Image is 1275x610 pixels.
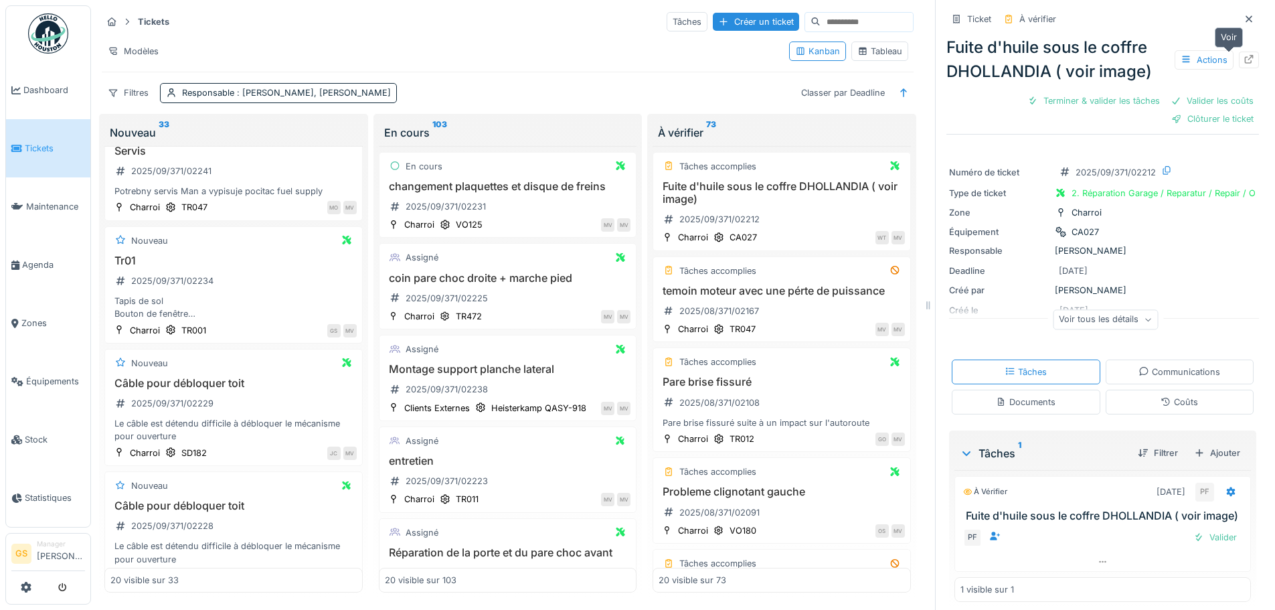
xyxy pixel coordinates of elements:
div: PF [963,528,982,547]
div: Équipement [949,226,1049,238]
div: Tableau [857,45,902,58]
div: MV [601,402,614,415]
div: Valider [1188,528,1242,546]
strong: Tickets [133,15,175,28]
sup: 1 [1018,445,1021,461]
div: Clôturer le ticket [1166,110,1259,128]
div: VO125 [456,218,483,231]
div: 2025/09/371/02212 [679,213,760,226]
div: Charroi [130,447,160,459]
div: [DATE] [1157,485,1185,498]
div: MV [601,493,614,506]
h3: Réparation de la porte et du pare choc avant [385,546,631,559]
div: 2025/09/371/02225 [406,292,488,305]
div: Charroi [130,201,160,214]
div: TR472 [456,310,482,323]
div: En cours [384,125,632,141]
div: Actions [1175,50,1234,70]
div: [PERSON_NAME] [949,244,1256,257]
div: Coûts [1161,396,1198,408]
a: Tickets [6,119,90,177]
div: Responsable [182,86,391,99]
div: Charroi [404,218,434,231]
h3: Fuite d'huile sous le coffre DHOLLANDIA ( voir image) [659,180,905,206]
div: Nouveau [131,357,168,370]
div: 2025/09/371/02241 [131,165,211,177]
div: Type de ticket [949,187,1049,200]
div: Tâches accomplies [679,356,756,368]
div: Nouveau [131,479,168,492]
div: MV [617,493,630,506]
div: MV [601,310,614,323]
div: Nouveau [131,234,168,247]
h3: entretien [385,455,631,467]
div: Potrebny servis Man a vypisuje pocitac fuel supply [110,185,357,198]
div: Tâches [960,445,1127,461]
div: 2025/09/371/02235 [406,566,488,579]
div: VO180 [730,524,756,537]
a: Zones [6,294,90,352]
div: Charroi [130,324,160,337]
h3: Pare brise fissuré [659,376,905,388]
div: Charroi [678,433,708,445]
div: MV [617,218,630,232]
div: Voir [1215,27,1243,47]
div: Assigné [406,435,438,447]
a: Dashboard [6,61,90,119]
div: MV [891,231,905,244]
span: Zones [21,317,85,329]
div: 2025/09/371/02238 [406,383,488,396]
div: OS [875,524,889,538]
div: 2025/09/371/02228 [131,520,214,532]
li: [PERSON_NAME] [37,539,85,568]
div: MV [891,433,905,446]
div: [PERSON_NAME] [949,284,1256,297]
div: Numéro de ticket [949,166,1049,179]
div: Assigné [406,526,438,539]
div: Tâches [1005,366,1047,378]
div: À vérifier [963,486,1007,498]
div: Nouveau [110,125,357,141]
div: TR012 [730,433,754,445]
div: Valider les coûts [1165,92,1259,110]
sup: 73 [706,125,716,141]
div: Modèles [102,42,165,61]
div: Deadline [949,264,1049,277]
div: 2025/08/371/02091 [679,506,760,519]
div: 2025/09/371/02212 [1076,166,1156,179]
div: Charroi [1072,206,1102,219]
div: 2025/09/371/02231 [406,200,486,213]
span: Dashboard [23,84,85,96]
span: Tickets [25,142,85,155]
h3: Tr01 [110,254,357,267]
div: PF [1195,483,1214,502]
span: Stock [25,433,85,446]
div: Charroi [678,231,708,244]
div: Filtrer [1132,444,1183,462]
img: Badge_color-CXgf-gQk.svg [28,13,68,54]
div: Assigné [406,251,438,264]
div: Documents [996,396,1055,408]
div: 2025/08/371/02167 [679,305,759,317]
div: 20 visible sur 103 [385,574,456,587]
div: Communications [1138,366,1220,378]
span: : [PERSON_NAME], [PERSON_NAME] [234,88,391,98]
a: Maintenance [6,177,90,236]
li: GS [11,544,31,564]
span: Statistiques [25,491,85,504]
div: WT [875,231,889,244]
span: Maintenance [26,200,85,213]
div: Fuite d'huile sous le coffre DHOLLANDIA ( voir image) [946,35,1259,84]
div: 20 visible sur 73 [659,574,726,587]
div: Manager [37,539,85,549]
div: [DATE] [1059,264,1088,277]
div: MV [343,201,357,214]
a: Agenda [6,236,90,294]
div: Filtres [102,83,155,102]
div: 2025/09/371/02223 [406,475,488,487]
div: MV [343,324,357,337]
div: En cours [406,160,442,173]
div: MV [891,323,905,336]
div: Tapis de sol Bouton de fenêtre Garde boue gauche [110,295,357,320]
div: Créé par [949,284,1049,297]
